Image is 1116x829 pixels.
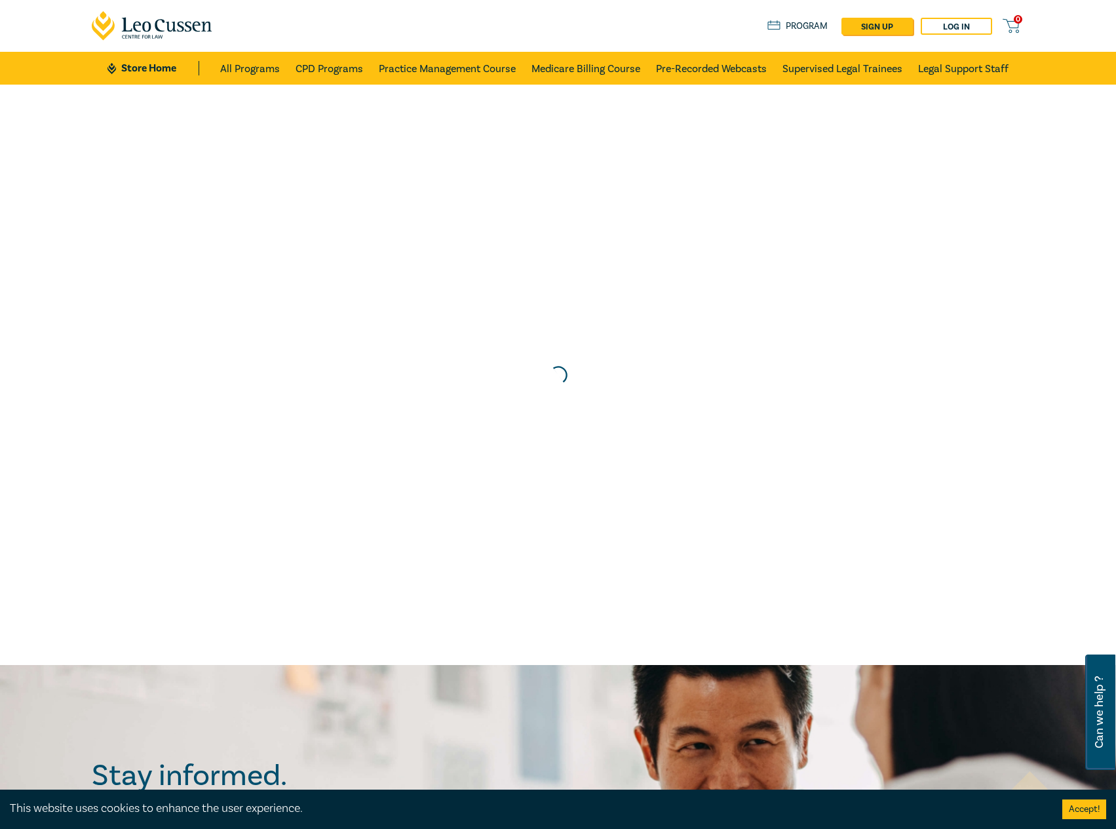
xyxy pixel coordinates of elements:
[296,52,363,85] a: CPD Programs
[918,52,1009,85] a: Legal Support Staff
[1093,662,1106,762] span: Can we help ?
[531,52,640,85] a: Medicare Billing Course
[220,52,280,85] a: All Programs
[656,52,767,85] a: Pre-Recorded Webcasts
[782,52,902,85] a: Supervised Legal Trainees
[10,800,1043,817] div: This website uses cookies to enhance the user experience.
[767,19,828,33] a: Program
[92,759,401,793] h2: Stay informed.
[379,52,516,85] a: Practice Management Course
[921,18,992,35] a: Log in
[1014,15,1022,24] span: 0
[107,61,199,75] a: Store Home
[841,18,913,35] a: sign up
[1062,799,1106,819] button: Accept cookies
